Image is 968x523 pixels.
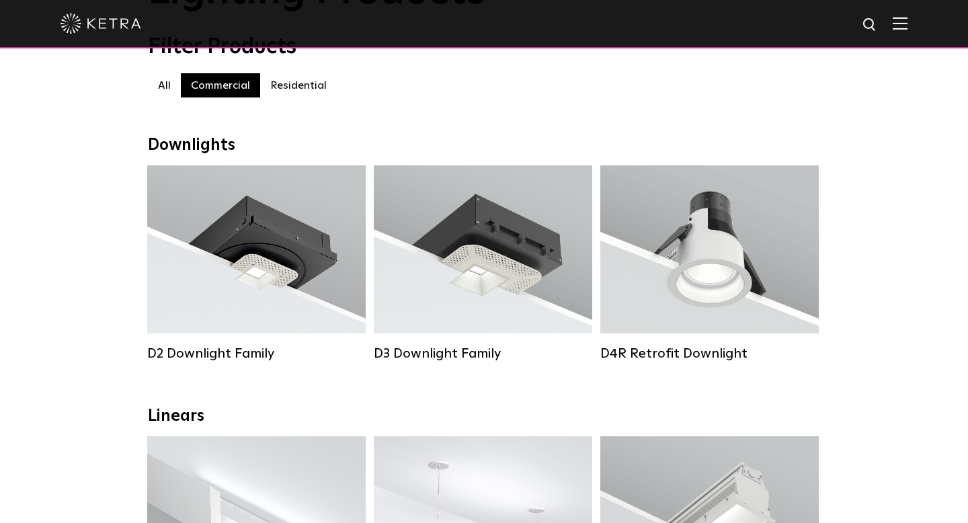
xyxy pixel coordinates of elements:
[600,165,819,362] a: D4R Retrofit Downlight Lumen Output:800Colors:White / BlackBeam Angles:15° / 25° / 40° / 60°Watta...
[61,13,141,34] img: ketra-logo-2019-white
[862,17,879,34] img: search icon
[147,165,366,362] a: D2 Downlight Family Lumen Output:1200Colors:White / Black / Gloss Black / Silver / Bronze / Silve...
[893,17,908,30] img: Hamburger%20Nav.svg
[600,346,819,362] div: D4R Retrofit Downlight
[148,136,820,155] div: Downlights
[181,73,260,97] label: Commercial
[148,407,820,426] div: Linears
[147,346,366,362] div: D2 Downlight Family
[260,73,337,97] label: Residential
[148,73,181,97] label: All
[374,346,592,362] div: D3 Downlight Family
[374,165,592,362] a: D3 Downlight Family Lumen Output:700 / 900 / 1100Colors:White / Black / Silver / Bronze / Paintab...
